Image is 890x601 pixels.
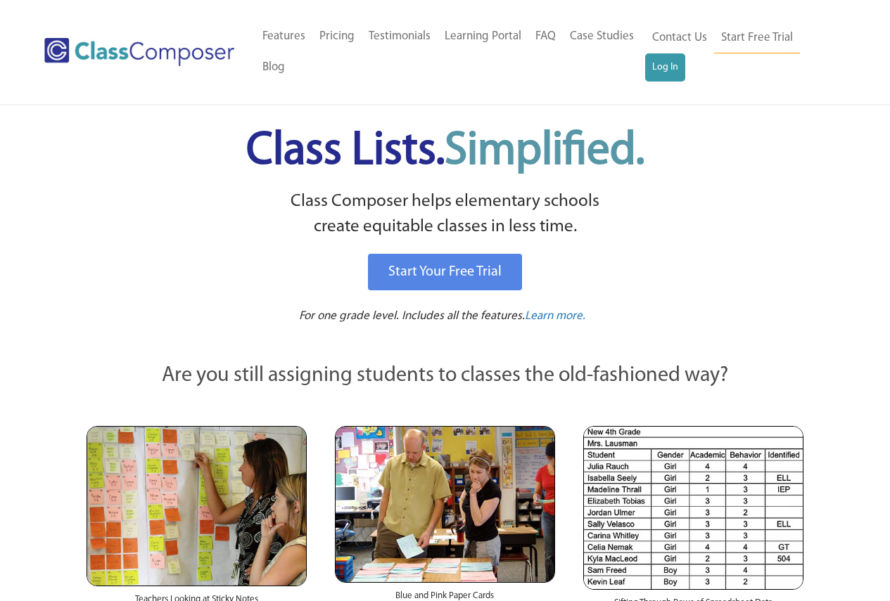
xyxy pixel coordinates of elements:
a: Blog [255,52,292,83]
a: Log In [645,53,685,82]
a: FAQ [528,21,563,52]
a: Contact Us [645,22,714,53]
span: Simplified. [445,129,644,174]
span: Learn more. [525,310,585,322]
span: For one grade level. Includes all the features. [299,310,525,322]
a: Learning Portal [438,21,528,52]
a: Testimonials [362,21,438,52]
a: Case Studies [563,21,641,52]
img: Blue and Pink Paper Cards [335,426,555,583]
nav: Header Menu [255,21,645,83]
a: Learn more. [525,308,585,325]
p: Are you still assigning students to classes the old-fashioned way? [87,361,804,392]
nav: Header Menu [645,22,835,82]
a: Pricing [312,21,362,52]
span: Start Your Free Trial [388,265,502,279]
p: Class Composer helps elementary schools create equitable classes in less time. [84,189,806,240]
a: Start Free Trial [714,22,800,54]
img: Class Composer [44,38,234,66]
a: Features [255,21,312,52]
a: Start Your Free Trial [368,254,522,290]
img: Teachers Looking at Sticky Notes [87,426,307,586]
img: Spreadsheets [583,426,803,590]
span: Class Lists. [246,129,644,174]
